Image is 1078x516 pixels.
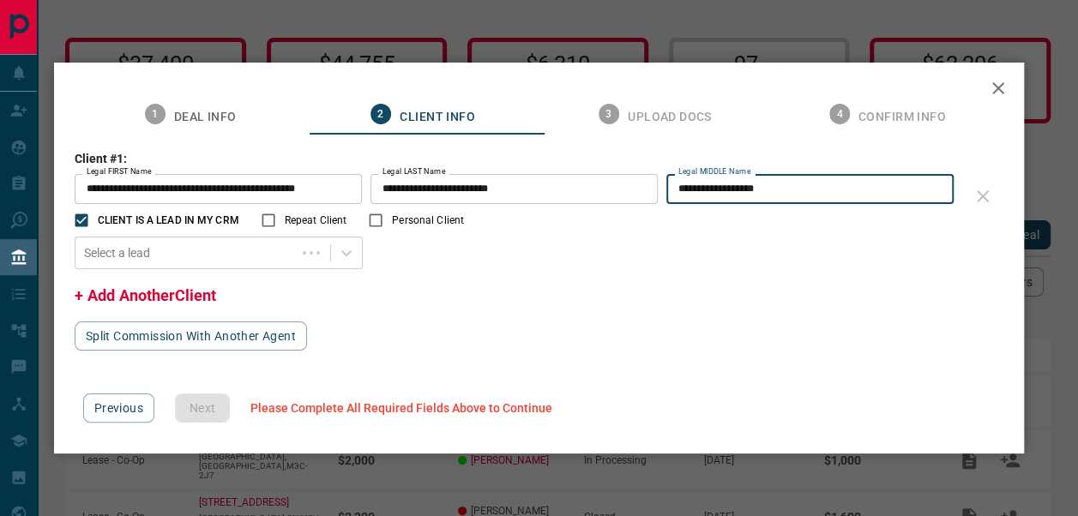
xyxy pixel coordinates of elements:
[152,108,158,120] text: 1
[75,286,216,304] span: + Add AnotherClient
[83,393,154,423] button: Previous
[174,110,237,125] span: Deal Info
[250,401,552,415] span: Please Complete All Required Fields Above to Continue
[678,166,750,177] label: Legal MIDDLE Name
[75,321,307,351] button: Split Commission With Another Agent
[400,110,474,125] span: Client Info
[378,108,384,120] text: 2
[87,166,152,177] label: Legal FIRST Name
[98,213,239,228] span: CLIENT IS A LEAD IN MY CRM
[75,152,962,165] h3: Client #1:
[392,213,464,228] span: Personal Client
[285,213,346,228] span: Repeat Client
[382,166,445,177] label: Legal LAST Name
